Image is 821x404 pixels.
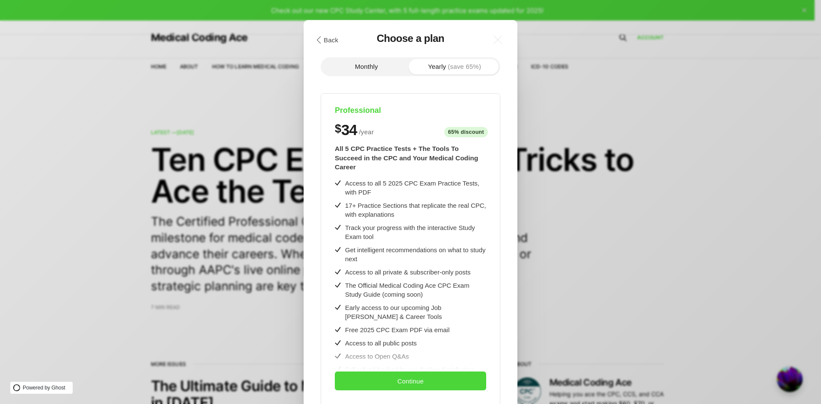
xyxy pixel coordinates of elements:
[345,179,486,197] div: Access to all 5 2025 CPC Exam Practice Tests, with PDF
[345,201,486,219] div: 17+ Practice Sections that replicate the real CPC, with explanations
[345,325,449,334] div: Free 2025 CPC Exam PDF via email
[448,63,481,70] span: (save 65%)
[359,127,374,137] span: / year
[444,127,488,138] span: 65% discount
[335,122,341,136] span: $
[341,122,357,137] span: 34
[345,339,417,348] div: Access to all public posts
[410,59,499,74] button: Yearly(save 65%)
[335,106,486,115] h4: Professional
[345,223,486,241] div: Track your progress with the interactive Study Exam tool
[312,32,342,47] button: Back
[345,268,470,277] div: Access to all private & subscriber-only posts
[377,33,444,44] h3: Choose a plan
[322,59,410,74] button: Monthly
[345,245,486,263] div: Get intelligent recommendations on what to study next
[10,382,73,394] a: Powered by Ghost
[345,281,486,299] div: The Official Medical Coding Ace CPC Exam Study Guide (coming soon)
[345,303,486,321] div: Early access to our upcoming Job [PERSON_NAME] & Career Tools
[335,144,486,172] div: All 5 CPC Practice Tests + The Tools To Succeed in the CPC and Your Medical Coding Career
[335,372,486,390] button: Continue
